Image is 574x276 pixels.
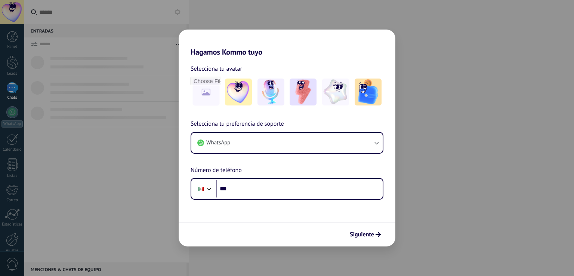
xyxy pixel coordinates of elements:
div: Mexico: + 52 [194,181,208,197]
span: Selecciona tu avatar [191,64,242,74]
span: Número de teléfono [191,166,242,175]
span: Selecciona tu preferencia de soporte [191,119,284,129]
span: Siguiente [350,232,374,237]
span: WhatsApp [206,139,230,147]
img: -3.jpeg [290,79,317,105]
button: WhatsApp [191,133,383,153]
img: -4.jpeg [322,79,349,105]
h2: Hagamos Kommo tuyo [179,30,395,56]
button: Siguiente [346,228,384,241]
img: -2.jpeg [257,79,284,105]
img: -5.jpeg [355,79,382,105]
img: -1.jpeg [225,79,252,105]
